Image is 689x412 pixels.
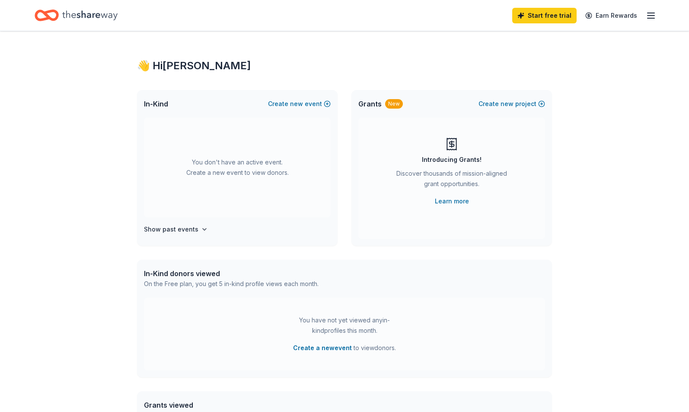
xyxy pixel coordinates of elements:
[293,343,396,353] span: to view donors .
[144,268,319,279] div: In-Kind donors viewed
[268,99,331,109] button: Createnewevent
[422,154,482,165] div: Introducing Grants!
[144,224,198,235] h4: Show past events
[385,99,403,109] div: New
[144,99,168,109] span: In-Kind
[435,196,469,206] a: Learn more
[478,99,545,109] button: Createnewproject
[144,400,314,410] div: Grants viewed
[144,224,208,235] button: Show past events
[393,168,510,193] div: Discover thousands of mission-aligned grant opportunities.
[358,99,382,109] span: Grants
[290,99,303,109] span: new
[512,8,577,23] a: Start free trial
[290,315,399,336] div: You have not yet viewed any in-kind profiles this month.
[293,343,352,353] button: Create a newevent
[144,118,331,217] div: You don't have an active event. Create a new event to view donors.
[580,8,642,23] a: Earn Rewards
[137,59,552,73] div: 👋 Hi [PERSON_NAME]
[501,99,514,109] span: new
[144,279,319,289] div: On the Free plan, you get 5 in-kind profile views each month.
[35,5,118,26] a: Home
